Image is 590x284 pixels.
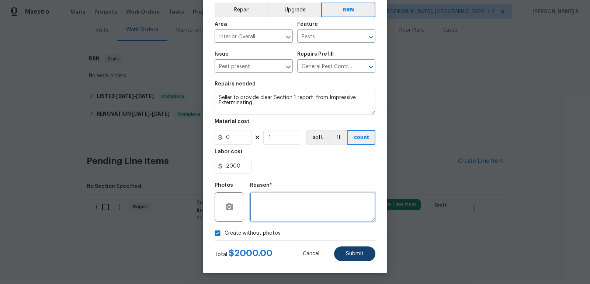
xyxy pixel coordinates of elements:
h5: Feature [297,22,318,27]
span: Submit [346,251,364,257]
h5: Photos [215,183,233,188]
button: Upgrade [268,3,322,17]
button: Cancel [291,246,331,261]
h5: Material cost [215,119,249,124]
h5: Repairs needed [215,81,256,87]
button: ft [329,130,347,145]
h5: Labor cost [215,149,243,154]
h5: Repairs Prefill [297,52,334,57]
span: Create without photos [225,229,281,237]
button: count [347,130,375,145]
h5: Issue [215,52,229,57]
textarea: Seller to provide clear Section 1 report from Impressive Exterminating [215,91,375,115]
button: BRN [321,3,375,17]
h5: Reason* [250,183,272,188]
button: Open [366,32,376,42]
button: Repair [215,3,268,17]
button: Open [366,62,376,72]
span: $ 2000.00 [229,249,273,257]
span: Cancel [303,251,319,257]
div: Total [215,249,273,258]
button: Open [283,32,294,42]
h5: Area [215,22,227,27]
button: Submit [334,246,375,261]
button: sqft [306,130,329,145]
button: Open [283,62,294,72]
